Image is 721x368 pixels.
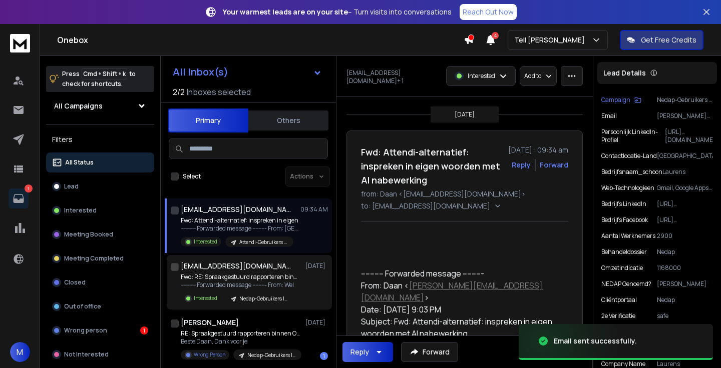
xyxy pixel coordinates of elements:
[512,160,531,170] button: Reply
[601,200,646,208] p: Bedrijfs LinkedIn
[601,312,635,320] p: 2e Verificatie
[665,128,713,144] p: [URL][DOMAIN_NAME]
[10,34,30,52] img: logo
[657,200,713,208] p: [URL][DOMAIN_NAME]
[181,329,301,337] p: RE: Spraakgestuurd rapporteren binnen Ons®
[165,62,330,82] button: All Inbox(s)
[25,184,33,192] p: 1
[239,295,287,302] p: Nedap-Gebruikers | September + Oktober 2025
[46,152,154,172] button: All Status
[361,303,560,315] div: Date: [DATE] 9:03 PM
[492,32,499,39] span: 4
[601,168,662,176] p: Bedrijfsnaam_schoon
[64,230,113,238] p: Meeting Booked
[361,145,502,187] h1: Fwd: Attendi-alternatief: inspreken in eigen woorden met AI nabewerking
[320,352,328,360] div: 1
[46,224,154,244] button: Meeting Booked
[194,294,217,302] p: Interested
[46,200,154,220] button: Interested
[64,206,97,214] p: Interested
[468,72,495,80] p: Interested
[46,296,154,316] button: Out of office
[46,344,154,364] button: Not Interested
[223,7,348,16] strong: Your warmest leads are on your site
[64,254,124,262] p: Meeting Completed
[223,7,452,17] p: – Turn visits into conversations
[46,96,154,116] button: All Campaigns
[247,351,295,359] p: Nedap-Gebruikers | September + Oktober 2025
[350,347,369,357] div: Reply
[305,262,328,270] p: [DATE]
[641,35,696,45] p: Get Free Credits
[62,69,136,89] p: Press to check for shortcuts.
[601,96,630,104] p: Campaign
[601,216,648,224] p: Bedrijfs Facebook
[601,280,651,288] p: NEDAP Genoemd?
[657,232,713,240] p: 2900
[10,342,30,362] button: M
[657,112,713,120] p: [PERSON_NAME][EMAIL_ADDRESS][DOMAIN_NAME]
[657,152,713,160] p: [GEOGRAPHIC_DATA]
[64,182,79,190] p: Lead
[361,189,568,199] p: from: Daan <[EMAIL_ADDRESS][DOMAIN_NAME]>
[601,128,665,144] p: Persoonlijk LinkedIn-profiel
[657,96,713,104] p: Nedap-Gebruikers | September + Oktober 2025
[183,172,201,180] label: Select
[65,158,94,166] p: All Status
[601,152,657,160] p: Contactlocatie-land
[54,101,103,111] h1: All Campaigns
[194,238,217,245] p: Interested
[361,280,543,303] a: [PERSON_NAME][EMAIL_ADDRESS][DOMAIN_NAME]
[239,238,287,246] p: Attendi-Gebruikers | September + Oktober 2025
[657,184,713,192] p: Gmail, Google Apps, Microsoft Office 365, YouTube, Google Maps (Non Paid Users), Google Tag Manag...
[168,108,248,132] button: Primary
[342,342,393,362] button: Reply
[181,224,301,232] p: ---------- Forwarded message --------- From: [GEOGRAPHIC_DATA]
[657,280,713,288] p: [PERSON_NAME]
[603,68,646,78] p: Lead Details
[657,296,713,304] p: Nedap
[181,317,239,327] h1: [PERSON_NAME]
[657,312,713,320] p: safe
[601,296,637,304] p: Cliëntportaal
[82,68,127,79] span: Cmd + Shift + k
[305,318,328,326] p: [DATE]
[181,281,301,289] p: ---------- Forwarded message --------- From: Wel
[300,205,328,213] p: 09:34 AM
[46,272,154,292] button: Closed
[181,273,301,281] p: Fwd: RE: Spraakgestuurd rapporteren binnen
[601,112,617,120] p: Email
[361,279,560,303] div: From: Daan < >
[64,302,101,310] p: Out of office
[601,184,654,192] p: Web-technologieen
[657,264,713,272] p: 1168000
[46,248,154,268] button: Meeting Completed
[401,342,458,362] button: Forward
[361,315,560,339] div: Subject: Fwd: Attendi-alternatief: inspreken in eigen woorden met AI nabewerking
[657,248,713,256] p: Nedap
[64,350,109,358] p: Not Interested
[361,201,492,211] p: to: [EMAIL_ADDRESS][DOMAIN_NAME]
[181,337,301,345] p: Beste Daan, Dank voor je
[601,264,643,272] p: Omzetindicatie
[181,204,291,214] h1: [EMAIL_ADDRESS][DOMAIN_NAME] +1
[460,4,517,20] a: Reach Out Now
[508,145,568,155] p: [DATE] : 09:34 am
[57,34,464,46] h1: Onebox
[248,109,328,131] button: Others
[540,160,568,170] div: Forward
[181,261,291,271] h1: [EMAIL_ADDRESS][DOMAIN_NAME]
[346,69,440,85] p: [EMAIL_ADDRESS][DOMAIN_NAME] + 1
[46,320,154,340] button: Wrong person1
[173,86,185,98] span: 2 / 2
[46,132,154,146] h3: Filters
[173,67,228,77] h1: All Inbox(s)
[455,110,475,118] p: [DATE]
[64,278,86,286] p: Closed
[620,30,703,50] button: Get Free Credits
[187,86,251,98] h3: Inboxes selected
[601,248,647,256] p: Behandeldossier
